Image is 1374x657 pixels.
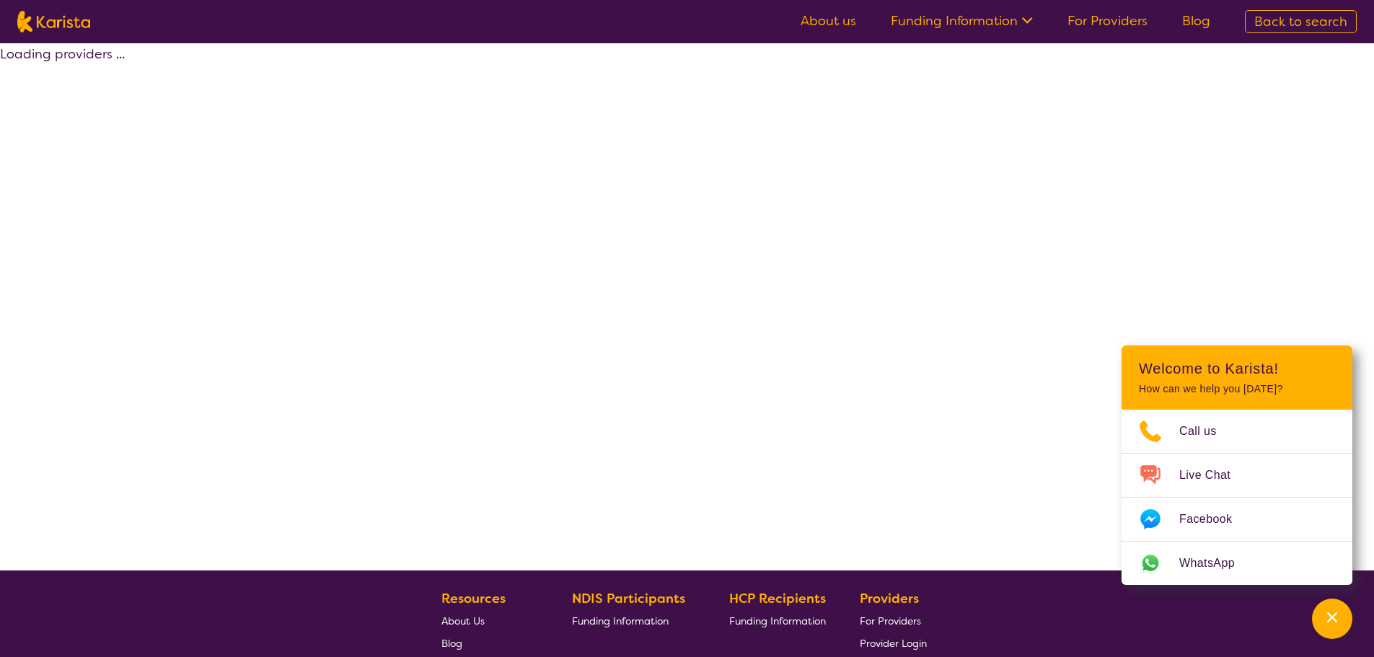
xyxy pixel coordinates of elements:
[1179,552,1252,574] span: WhatsApp
[1179,420,1234,442] span: Call us
[729,590,826,607] b: HCP Recipients
[860,590,919,607] b: Providers
[572,614,669,627] span: Funding Information
[1139,383,1335,395] p: How can we help you [DATE]?
[17,11,90,32] img: Karista logo
[1122,410,1352,585] ul: Choose channel
[441,614,485,627] span: About Us
[801,12,856,30] a: About us
[860,637,927,650] span: Provider Login
[729,614,826,627] span: Funding Information
[1139,360,1335,377] h2: Welcome to Karista!
[729,609,826,632] a: Funding Information
[860,614,921,627] span: For Providers
[1122,345,1352,585] div: Channel Menu
[441,609,538,632] a: About Us
[1179,464,1248,486] span: Live Chat
[1067,12,1148,30] a: For Providers
[1254,13,1347,30] span: Back to search
[441,632,538,654] a: Blog
[860,632,927,654] a: Provider Login
[1245,10,1357,33] a: Back to search
[860,609,927,632] a: For Providers
[1122,542,1352,585] a: Web link opens in a new tab.
[441,637,462,650] span: Blog
[1312,599,1352,639] button: Channel Menu
[441,590,506,607] b: Resources
[572,590,685,607] b: NDIS Participants
[1182,12,1210,30] a: Blog
[1179,508,1249,530] span: Facebook
[572,609,696,632] a: Funding Information
[891,12,1033,30] a: Funding Information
